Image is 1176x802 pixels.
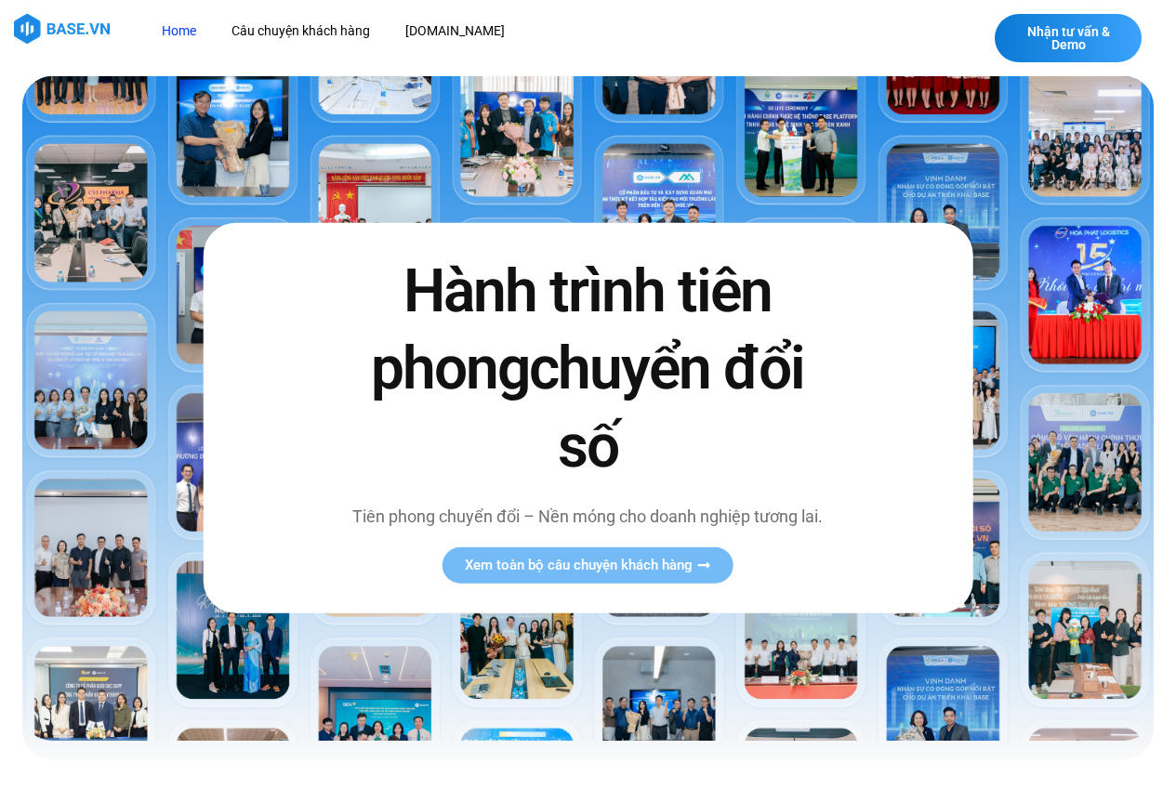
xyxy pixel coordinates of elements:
[148,14,722,48] nav: Menu
[218,14,384,48] a: Câu chuyện khách hàng
[465,559,693,572] span: Xem toàn bộ câu chuyện khách hàng
[529,334,804,480] span: chuyển đổi số
[347,504,830,529] p: Tiên phong chuyển đổi – Nền móng cho doanh nghiệp tương lai.
[1013,25,1123,51] span: Nhận tư vấn & Demo
[995,14,1142,62] a: Nhận tư vấn & Demo
[347,253,830,485] h2: Hành trình tiên phong
[148,14,210,48] a: Home
[391,14,519,48] a: [DOMAIN_NAME]
[443,547,733,584] a: Xem toàn bộ câu chuyện khách hàng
